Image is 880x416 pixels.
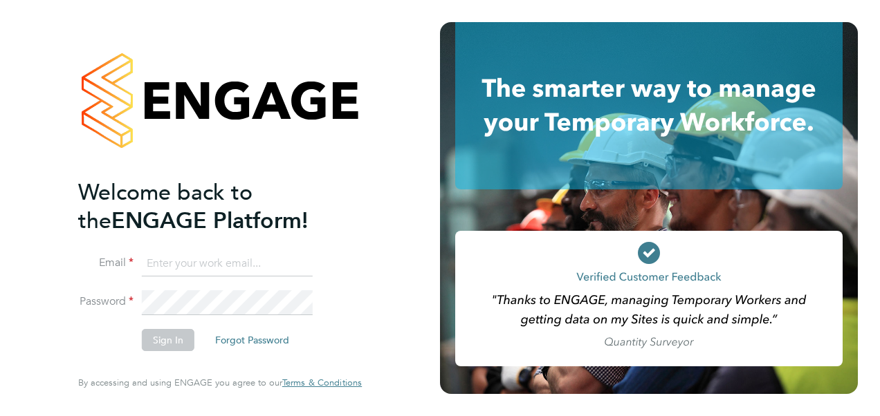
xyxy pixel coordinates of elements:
h2: ENGAGE Platform! [78,178,348,235]
span: Welcome back to the [78,179,253,234]
label: Password [78,294,134,309]
label: Email [78,256,134,270]
button: Sign In [142,329,194,351]
a: Terms & Conditions [282,377,362,388]
button: Forgot Password [204,329,300,351]
input: Enter your work email... [142,252,313,276]
span: Terms & Conditions [282,377,362,388]
span: By accessing and using ENGAGE you agree to our [78,377,362,388]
